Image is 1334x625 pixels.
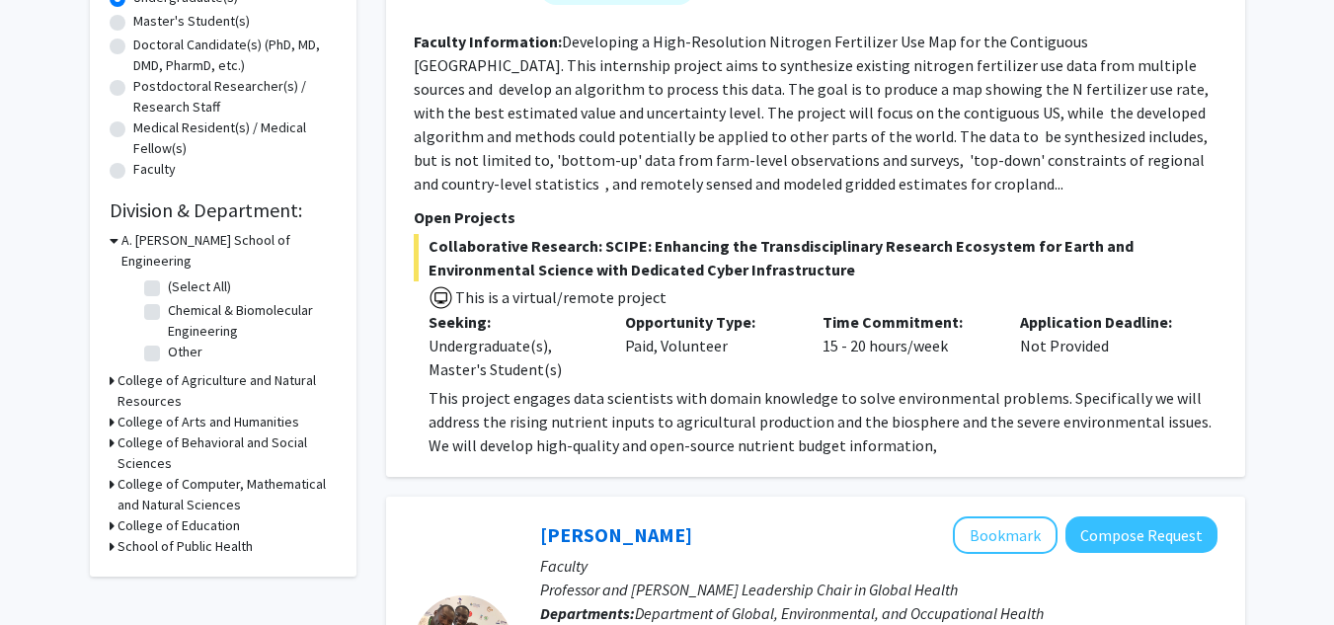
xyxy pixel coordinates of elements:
[133,35,337,76] label: Doctoral Candidate(s) (PhD, MD, DMD, PharmD, etc.)
[414,205,1217,229] p: Open Projects
[429,310,596,334] p: Seeking:
[133,159,176,180] label: Faculty
[540,578,1217,601] p: Professor and [PERSON_NAME] Leadership Chair in Global Health
[118,412,299,432] h3: College of Arts and Humanities
[414,234,1217,281] span: Collaborative Research: SCIPE: Enhancing the Transdisciplinary Research Ecosystem for Earth and E...
[540,554,1217,578] p: Faculty
[1020,310,1188,334] p: Application Deadline:
[168,300,332,342] label: Chemical & Biomolecular Engineering
[118,370,337,412] h3: College of Agriculture and Natural Resources
[15,536,84,610] iframe: Chat
[429,386,1217,457] p: This project engages data scientists with domain knowledge to solve environmental problems. Speci...
[168,276,231,297] label: (Select All)
[118,474,337,515] h3: College of Computer, Mathematical and Natural Sciences
[540,603,635,623] b: Departments:
[133,76,337,117] label: Postdoctoral Researcher(s) / Research Staff
[414,32,1212,194] fg-read-more: Developing a High-Resolution Nitrogen Fertilizer Use Map for the Contiguous [GEOGRAPHIC_DATA]. Th...
[625,310,793,334] p: Opportunity Type:
[540,522,692,547] a: [PERSON_NAME]
[1065,516,1217,553] button: Compose Request to Heather Wipfli
[808,310,1005,381] div: 15 - 20 hours/week
[453,287,667,307] span: This is a virtual/remote project
[110,198,337,222] h2: Division & Department:
[823,310,990,334] p: Time Commitment:
[118,536,253,557] h3: School of Public Health
[610,310,808,381] div: Paid, Volunteer
[133,11,250,32] label: Master's Student(s)
[953,516,1058,554] button: Add Heather Wipfli to Bookmarks
[133,117,337,159] label: Medical Resident(s) / Medical Fellow(s)
[429,334,596,381] div: Undergraduate(s), Master's Student(s)
[121,230,337,272] h3: A. [PERSON_NAME] School of Engineering
[168,342,202,362] label: Other
[1005,310,1203,381] div: Not Provided
[414,32,562,51] b: Faculty Information:
[118,515,240,536] h3: College of Education
[118,432,337,474] h3: College of Behavioral and Social Sciences
[635,603,1044,623] span: Department of Global, Environmental, and Occupational Health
